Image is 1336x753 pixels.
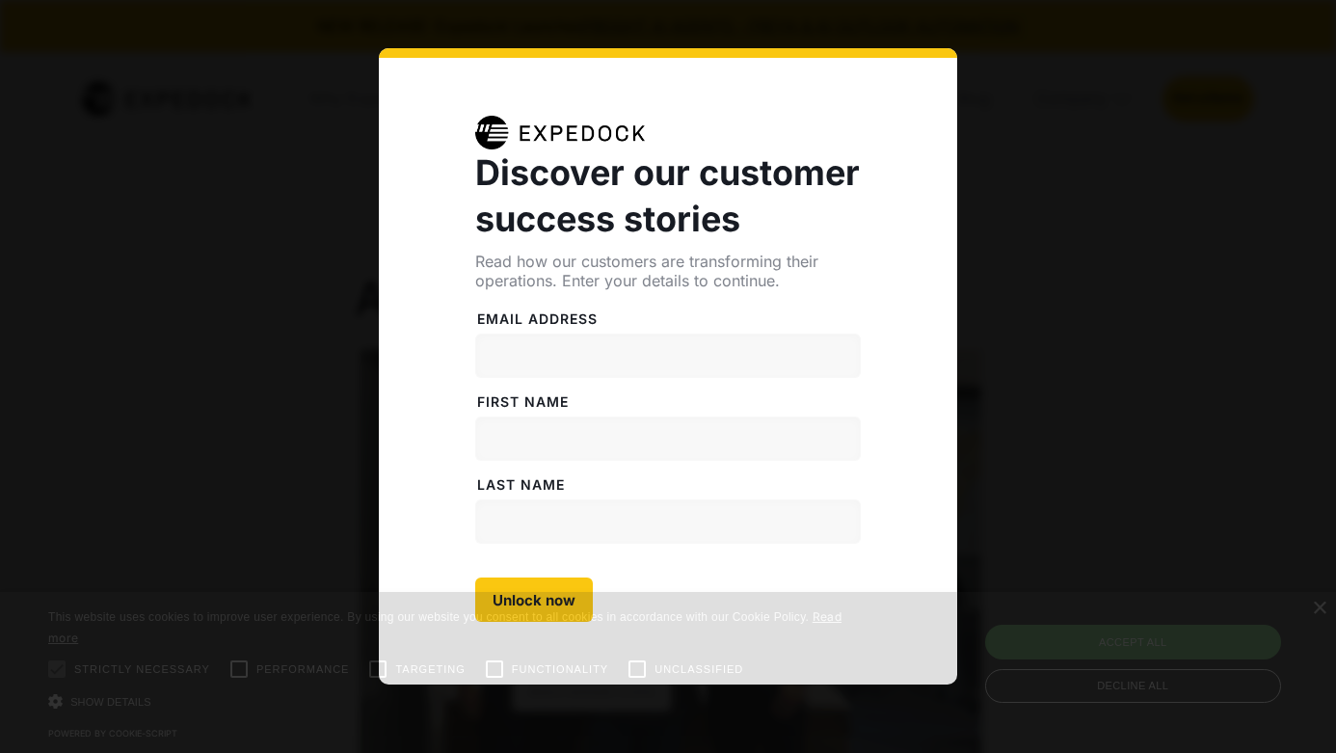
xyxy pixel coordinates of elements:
strong: Discover our customer success stories [475,151,860,240]
span: Unclassified [655,661,743,678]
span: Performance [256,661,350,678]
span: Show details [70,696,151,708]
a: Powered by cookie-script [48,728,177,739]
label: LAST NAME [475,475,861,495]
span: Targeting [395,661,465,678]
input: Unlock now [475,578,593,622]
div: Close [1312,602,1326,616]
div: Decline all [985,669,1282,703]
form: Case Studies Form [475,290,861,622]
label: FiRST NAME [475,392,861,412]
label: Email address [475,309,861,329]
span: Functionality [512,661,608,678]
span: Strictly necessary [74,661,210,678]
span: This website uses cookies to improve user experience. By using our website you consent to all coo... [48,610,809,624]
div: Accept all [985,625,1282,659]
div: Show details [48,691,854,712]
div: Read how our customers are transforming their operations. Enter your details to continue. [475,252,861,290]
